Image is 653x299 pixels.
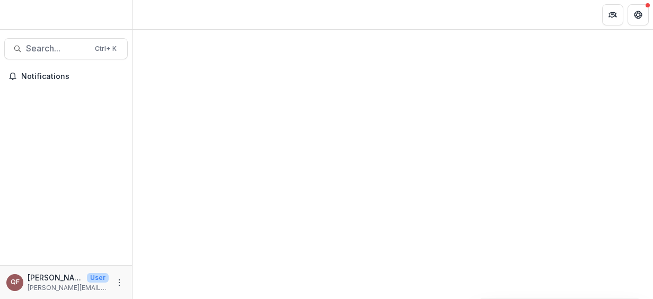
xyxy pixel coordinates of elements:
nav: breadcrumb [137,7,182,22]
button: More [113,276,126,289]
button: Search... [4,38,128,59]
button: Partners [602,4,623,25]
button: Get Help [628,4,649,25]
span: Notifications [21,72,123,81]
div: Ctrl + K [93,43,119,55]
p: [PERSON_NAME][EMAIL_ADDRESS][DOMAIN_NAME] [28,283,109,293]
span: Search... [26,43,89,54]
button: Notifications [4,68,128,85]
p: [PERSON_NAME] [28,272,83,283]
div: Quentin Fayet [11,279,20,286]
p: User [87,273,109,283]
